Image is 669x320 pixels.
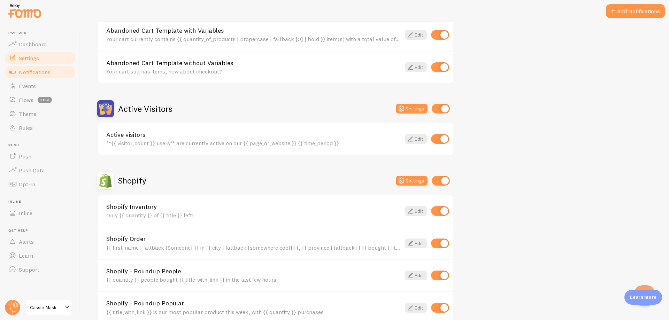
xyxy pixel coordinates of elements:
[118,103,172,114] h2: Active Visitors
[405,206,427,216] a: Edit
[106,36,401,42] div: Your cart currently contains {{ quantity_of_products | propercase | fallback [0] | bold }} item(s...
[4,107,76,121] a: Theme
[106,28,401,34] a: Abandoned Cart Template with Variables
[8,200,76,204] span: Inline
[405,30,427,40] a: Edit
[106,140,401,146] div: **{{ visitor_count }} users** are currently active on our {{ page_or_website }} {{ time_period }}
[106,212,401,218] div: Only {{ quantity }} of {{ title }} left!
[19,96,33,103] span: Flows
[634,285,655,306] iframe: Help Scout Beacon - Open
[106,268,401,274] a: Shopify - Roundup People
[4,93,76,107] a: Flows beta
[4,177,76,191] a: Opt-In
[30,303,63,312] span: Cassie Mask
[4,249,76,263] a: Learn
[19,69,51,76] span: Notifications
[630,294,656,301] p: Learn more
[4,37,76,51] a: Dashboard
[19,55,39,62] span: Settings
[97,172,114,189] img: Shopify
[405,62,427,72] a: Edit
[19,41,47,48] span: Dashboard
[405,239,427,248] a: Edit
[19,210,32,217] span: Inline
[106,276,401,283] div: {{ quantity }} people bought {{ title_with_link }} in the last few hours
[106,204,401,210] a: Shopify Inventory
[97,100,114,117] img: Active Visitors
[4,163,76,177] a: Push Data
[106,236,401,242] a: Shopify Order
[106,300,401,306] a: Shopify - Roundup Popular
[19,252,33,259] span: Learn
[8,31,76,35] span: Pop-ups
[19,153,31,160] span: Push
[4,79,76,93] a: Events
[106,68,401,75] div: Your cart still has items, how about checkout?
[4,235,76,249] a: Alerts
[19,266,39,273] span: Support
[396,104,428,114] button: Settings
[4,51,76,65] a: Settings
[38,97,52,103] span: beta
[19,238,34,245] span: Alerts
[8,143,76,148] span: Push
[19,110,36,117] span: Theme
[405,271,427,280] a: Edit
[396,176,428,186] button: Settings
[118,175,146,186] h2: Shopify
[4,263,76,276] a: Support
[106,244,401,251] div: {{ first_name | fallback [Someone] }} in {{ city | fallback [somewhere cool] }}, {{ province | fa...
[4,65,76,79] a: Notifications
[4,149,76,163] a: Push
[405,134,427,144] a: Edit
[405,303,427,313] a: Edit
[106,309,401,315] div: {{ title_with_link }} is our most popular product this week, with {{ quantity }} purchases
[19,124,33,131] span: Rules
[19,181,35,188] span: Opt-In
[624,290,662,305] div: Learn more
[19,83,36,89] span: Events
[4,121,76,135] a: Rules
[106,60,401,66] a: Abandoned Cart Template without Variables
[4,206,76,220] a: Inline
[25,299,72,316] a: Cassie Mask
[7,2,42,19] img: fomo-relay-logo-orange.svg
[19,167,45,174] span: Push Data
[106,132,401,138] a: Active visitors
[8,228,76,233] span: Get Help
